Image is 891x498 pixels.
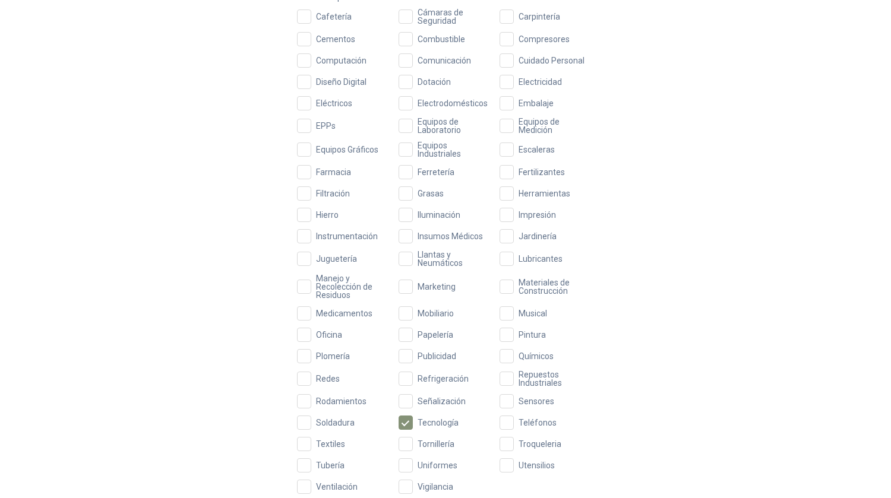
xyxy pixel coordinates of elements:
[311,78,371,86] span: Diseño Digital
[311,418,359,427] span: Soldadura
[413,440,459,448] span: Tornillería
[413,283,460,291] span: Marketing
[311,122,340,130] span: EPPs
[514,352,558,360] span: Químicos
[413,168,459,176] span: Ferretería
[311,56,371,65] span: Computación
[311,232,383,240] span: Instrumentación
[514,232,561,240] span: Jardinería
[311,461,349,470] span: Tubería
[413,8,493,25] span: Cámaras de Seguridad
[514,278,594,295] span: Materiales de Construcción
[311,483,362,491] span: Ventilación
[413,99,492,107] span: Electrodomésticos
[311,211,343,219] span: Hierro
[311,189,355,198] span: Filtración
[413,418,463,427] span: Tecnología
[514,168,570,176] span: Fertilizantes
[514,461,560,470] span: Utensilios
[311,274,391,299] span: Manejo y Recolección de Residuos
[413,35,470,43] span: Combustible
[514,331,551,339] span: Pintura
[413,250,493,267] span: Llantas y Neumáticos
[514,418,561,427] span: Teléfonos
[311,375,345,383] span: Redes
[413,309,459,318] span: Mobiliario
[413,352,461,360] span: Publicidad
[514,397,559,405] span: Sensores
[413,189,448,198] span: Grasas
[514,211,561,219] span: Impresión
[311,309,377,318] span: Medicamentos
[413,375,473,383] span: Refrigeración
[413,397,470,405] span: Señalización
[311,145,383,154] span: Equipos Gráficos
[514,189,575,198] span: Herramientas
[413,56,476,65] span: Comunicación
[413,461,462,470] span: Uniformes
[514,35,574,43] span: Compresores
[311,35,360,43] span: Cementos
[413,118,493,134] span: Equipos de Laboratorio
[413,211,465,219] span: Iluminación
[514,78,567,86] span: Electricidad
[311,440,350,448] span: Textiles
[311,331,347,339] span: Oficina
[514,12,565,21] span: Carpintería
[514,99,558,107] span: Embalaje
[514,440,566,448] span: Troqueleria
[311,397,371,405] span: Rodamientos
[413,141,493,158] span: Equipos Industriales
[311,12,356,21] span: Cafetería
[514,145,560,154] span: Escaleras
[413,483,458,491] span: Vigilancia
[514,255,567,263] span: Lubricantes
[311,99,357,107] span: Eléctricos
[514,56,589,65] span: Cuidado Personal
[413,78,456,86] span: Dotación
[514,118,594,134] span: Equipos de Medición
[514,370,594,387] span: Repuestos Industriales
[413,331,458,339] span: Papelería
[311,168,356,176] span: Farmacia
[514,309,552,318] span: Musical
[311,255,362,263] span: Juguetería
[413,232,488,240] span: Insumos Médicos
[311,352,355,360] span: Plomería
